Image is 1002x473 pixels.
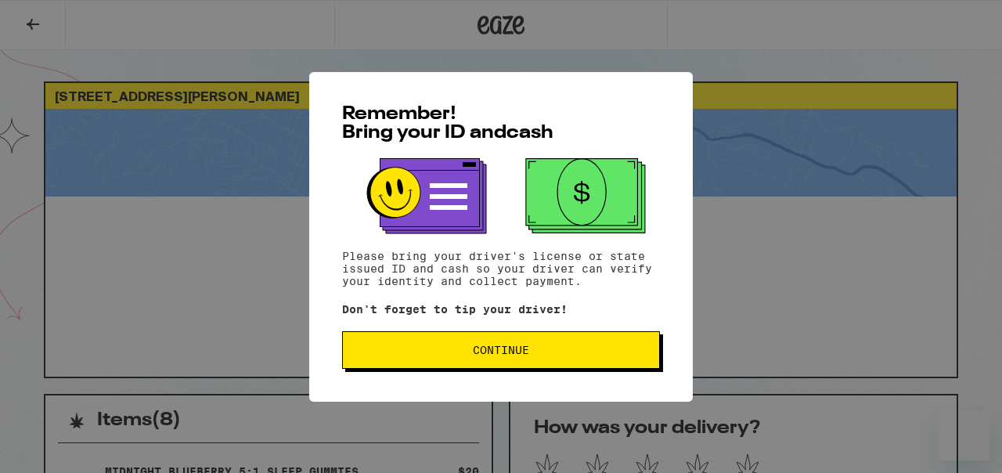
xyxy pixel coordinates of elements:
[939,410,989,460] iframe: Button to launch messaging window
[473,345,529,356] span: Continue
[342,105,553,143] span: Remember! Bring your ID and cash
[342,331,660,369] button: Continue
[342,250,660,287] p: Please bring your driver's license or state issued ID and cash so your driver can verify your ide...
[342,303,660,316] p: Don't forget to tip your driver!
